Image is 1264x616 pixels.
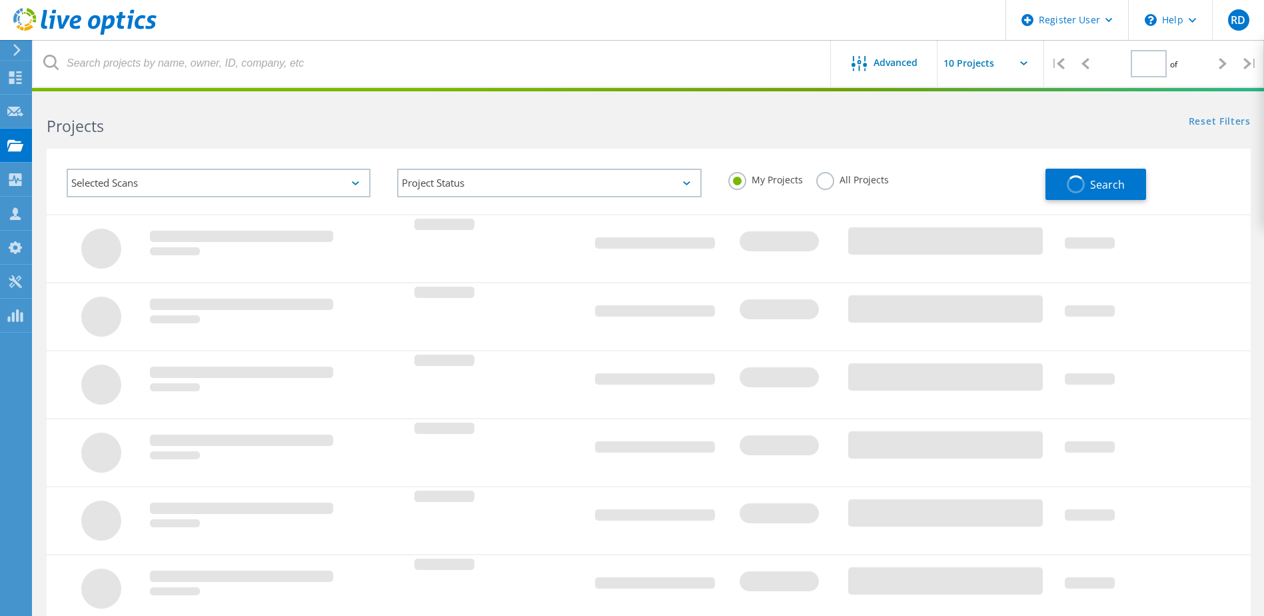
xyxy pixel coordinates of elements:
[67,169,370,197] div: Selected Scans
[1044,40,1071,87] div: |
[1237,40,1264,87] div: |
[33,40,832,87] input: Search projects by name, owner, ID, company, etc
[1090,177,1125,192] span: Search
[816,172,889,185] label: All Projects
[1189,117,1251,128] a: Reset Filters
[1145,14,1157,26] svg: \n
[1045,169,1146,200] button: Search
[1170,59,1177,70] span: of
[397,169,701,197] div: Project Status
[874,58,918,67] span: Advanced
[13,28,157,37] a: Live Optics Dashboard
[728,172,803,185] label: My Projects
[1231,15,1245,25] span: RD
[47,115,104,137] b: Projects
